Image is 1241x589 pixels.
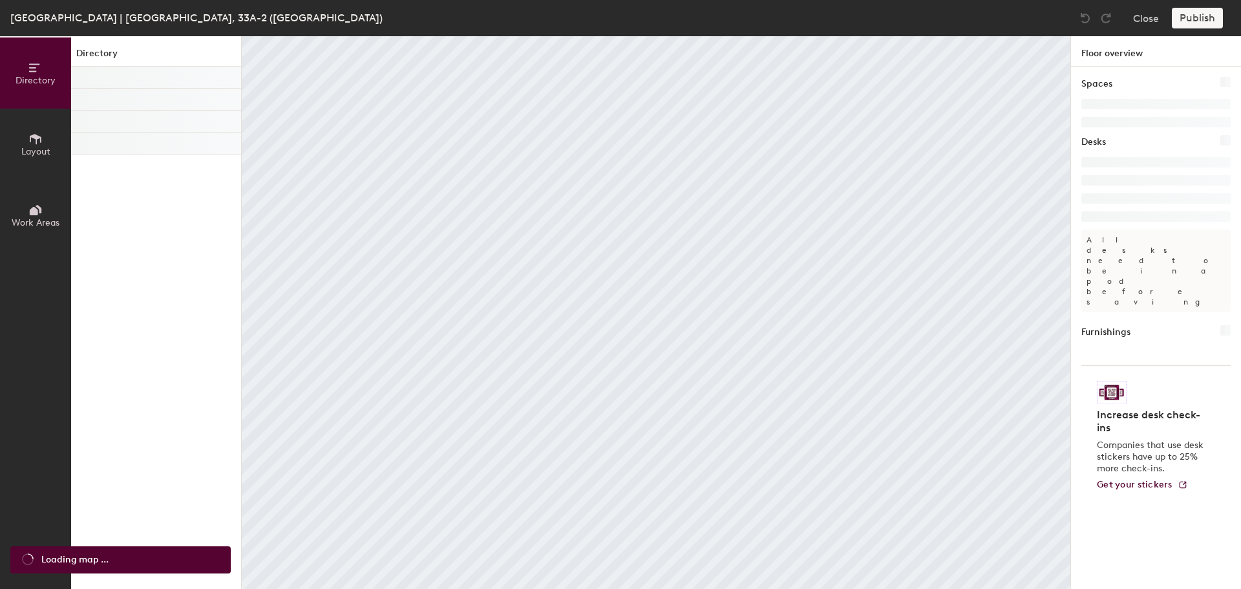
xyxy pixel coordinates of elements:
span: Layout [21,146,50,157]
button: Close [1133,8,1159,28]
h1: Desks [1081,135,1106,149]
p: All desks need to be in a pod before saving [1081,230,1231,312]
h1: Furnishings [1081,325,1130,339]
p: Companies that use desk stickers have up to 25% more check-ins. [1097,440,1207,475]
a: Get your stickers [1097,480,1188,491]
span: Loading map ... [41,553,109,567]
img: Sticker logo [1097,381,1127,403]
h1: Directory [71,47,241,67]
h4: Increase desk check-ins [1097,409,1207,434]
canvas: Map [242,36,1070,589]
span: Directory [16,75,56,86]
h1: Spaces [1081,77,1112,91]
h1: Floor overview [1071,36,1241,67]
img: Redo [1099,12,1112,25]
span: Work Areas [12,217,59,228]
span: Get your stickers [1097,479,1172,490]
img: Undo [1079,12,1092,25]
div: [GEOGRAPHIC_DATA] | [GEOGRAPHIC_DATA], 33A-2 ([GEOGRAPHIC_DATA]) [10,10,383,26]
